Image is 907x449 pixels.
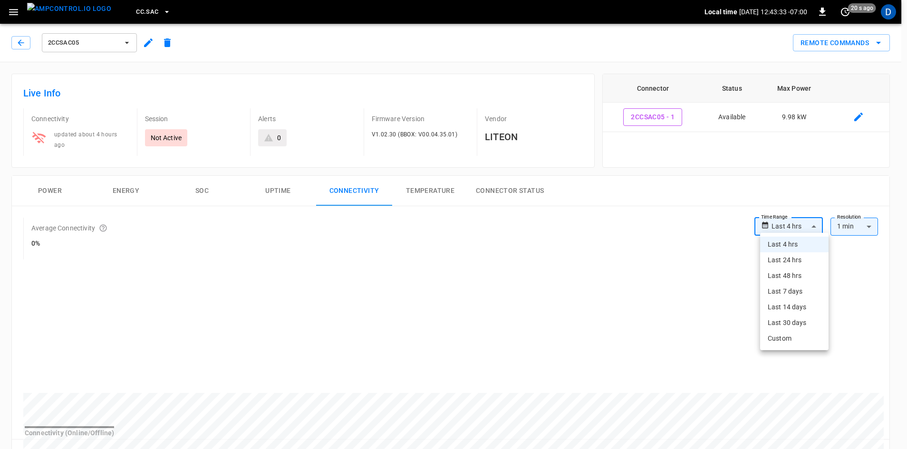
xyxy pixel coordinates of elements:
[760,315,829,331] li: Last 30 days
[760,252,829,268] li: Last 24 hrs
[760,331,829,346] li: Custom
[760,284,829,299] li: Last 7 days
[760,237,829,252] li: Last 4 hrs
[760,268,829,284] li: Last 48 hrs
[760,299,829,315] li: Last 14 days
